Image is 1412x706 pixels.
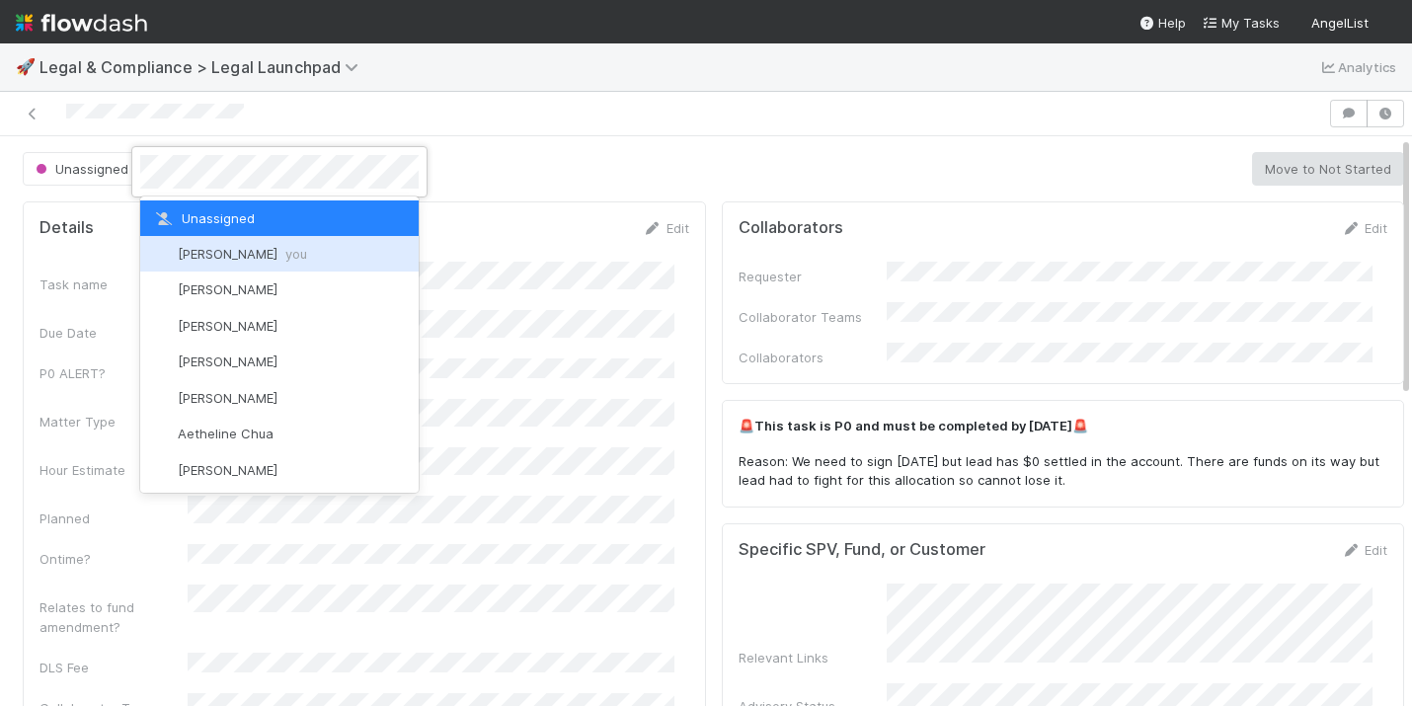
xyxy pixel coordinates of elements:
[178,318,277,334] span: [PERSON_NAME]
[285,246,307,262] span: you
[152,210,255,226] span: Unassigned
[178,426,274,441] span: Aetheline Chua
[178,462,277,478] span: [PERSON_NAME]
[178,246,307,262] span: [PERSON_NAME]
[178,281,277,297] span: [PERSON_NAME]
[152,388,172,408] img: avatar_55c8bf04-bdf8-4706-8388-4c62d4787457.png
[152,425,172,444] img: avatar_103f69d0-f655-4f4f-bc28-f3abe7034599.png
[152,280,172,300] img: avatar_55a2f090-1307-4765-93b4-f04da16234ba.png
[152,460,172,480] img: avatar_adb74e0e-9f86-401c-adfc-275927e58b0b.png
[178,390,277,406] span: [PERSON_NAME]
[178,353,277,369] span: [PERSON_NAME]
[152,316,172,336] img: avatar_39d940f6-383a-45c3-bbd2-a131a6bf05f6.png
[152,353,172,372] img: avatar_1d14498f-6309-4f08-8780-588779e5ce37.png
[152,244,172,264] img: avatar_0b1dbcb8-f701-47e0-85bc-d79ccc0efe6c.png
